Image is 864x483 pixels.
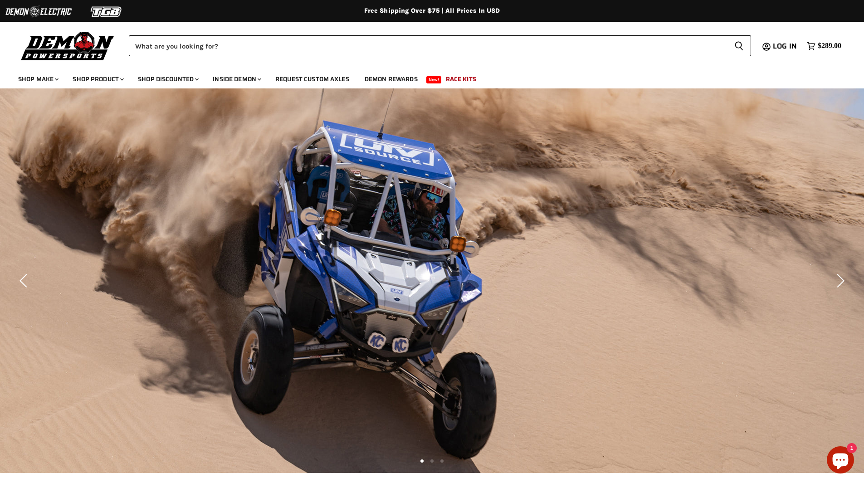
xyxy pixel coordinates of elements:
form: Product [129,35,751,56]
button: Previous [16,272,34,290]
button: Search [727,35,751,56]
li: Page dot 3 [440,459,444,463]
a: Shop Product [66,70,129,88]
button: Next [830,272,848,290]
div: Free Shipping Over $75 | All Prices In USD [69,7,795,15]
a: Log in [769,42,802,50]
img: TGB Logo 2 [73,3,141,20]
li: Page dot 1 [420,459,424,463]
inbox-online-store-chat: Shopify online store chat [824,446,857,476]
a: Shop Discounted [131,70,204,88]
a: Inside Demon [206,70,267,88]
input: Search [129,35,727,56]
span: $289.00 [818,42,841,50]
a: Race Kits [439,70,483,88]
span: Log in [773,40,797,52]
a: Demon Rewards [358,70,425,88]
ul: Main menu [11,66,839,88]
a: $289.00 [802,39,846,53]
span: New! [426,76,442,83]
img: Demon Powersports [18,29,117,62]
a: Shop Make [11,70,64,88]
img: Demon Electric Logo 2 [5,3,73,20]
li: Page dot 2 [430,459,434,463]
a: Request Custom Axles [268,70,356,88]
